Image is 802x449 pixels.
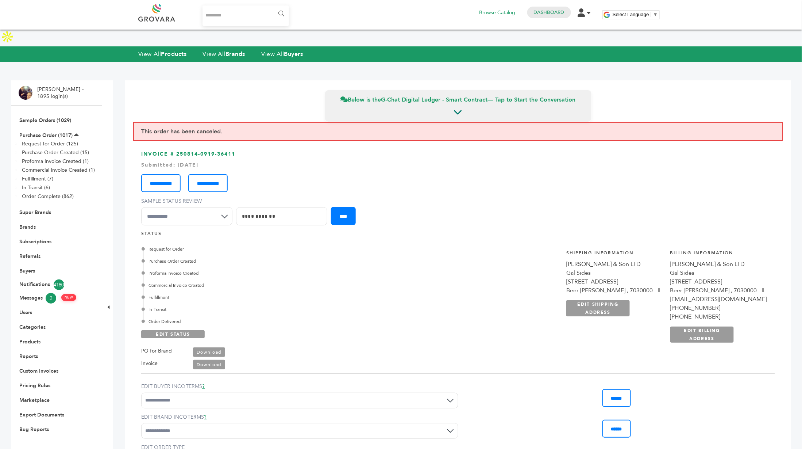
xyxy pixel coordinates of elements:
[61,294,76,301] span: NEW
[566,300,630,316] a: EDIT SHIPPING ADDRESS
[143,318,363,325] div: Order Delivered
[670,304,767,312] div: [PHONE_NUMBER]
[284,50,303,58] strong: Buyers
[193,347,225,357] a: Download
[141,414,458,421] label: EDIT BRAND INCOTERMS
[19,368,58,374] a: Custom Invoices
[22,175,53,182] a: Fulfillment (7)
[161,50,186,58] strong: Products
[670,277,767,286] div: [STREET_ADDRESS]
[613,12,649,17] span: Select Language
[381,96,488,104] strong: G-Chat Digital Ledger - Smart Contract
[566,286,663,295] div: Beer [PERSON_NAME] , 7030000 - IL
[19,267,35,274] a: Buyers
[19,132,73,139] a: Purchase Order (1017)
[19,209,51,216] a: Super Brands
[22,149,89,156] a: Purchase Order Created (15)
[19,117,71,124] a: Sample Orders (1029)
[670,327,734,343] a: EDIT BILLING ADDRESS
[141,231,775,240] h4: STATUS
[19,382,50,389] a: Pricing Rules
[534,9,564,16] a: Dashboard
[22,167,95,174] a: Commercial Invoice Created (1)
[670,312,767,321] div: [PHONE_NUMBER]
[479,9,516,17] a: Browse Catalog
[22,140,78,147] a: Request for Order (125)
[670,250,767,260] h4: Billing Information
[19,353,38,360] a: Reports
[19,279,94,290] a: Notifications4180
[19,411,64,418] a: Export Documents
[22,158,89,165] a: Proforma Invoice Created (1)
[141,347,172,355] label: PO for Brand
[19,324,46,331] a: Categories
[566,269,663,277] div: Gal Sides
[143,282,363,289] div: Commercial Invoice Created
[141,198,236,205] label: Sample Status Review
[653,12,658,17] span: ▼
[141,151,775,231] h3: INVOICE # 250814-0919-36411
[670,269,767,277] div: Gal Sides
[143,246,363,252] div: Request for Order
[19,397,50,404] a: Marketplace
[203,50,246,58] a: View AllBrands
[141,359,158,368] label: Invoice
[19,224,36,231] a: Brands
[19,338,41,345] a: Products
[19,253,41,260] a: Referrals
[670,295,767,304] div: [EMAIL_ADDRESS][DOMAIN_NAME]
[566,277,663,286] div: [STREET_ADDRESS]
[19,426,49,433] a: Bug Reports
[566,250,663,260] h4: Shipping Information
[141,330,205,338] a: EDIT STATUS
[225,50,245,58] strong: Brands
[613,12,658,17] a: Select Language​
[54,279,64,290] span: 4180
[141,383,458,390] label: EDIT BUYER INCOTERMS
[651,12,651,17] span: ​
[143,270,363,277] div: Proforma Invoice Created
[670,286,767,295] div: Beer [PERSON_NAME] , 7030000 - IL
[143,294,363,301] div: Fulfillment
[670,260,767,269] div: [PERSON_NAME] & Son LTD
[261,50,303,58] a: View AllBuyers
[143,306,363,313] div: In-Transit
[46,293,56,304] span: 2
[22,184,50,191] a: In-Transit (6)
[37,86,85,100] li: [PERSON_NAME] - 1895 login(s)
[138,50,187,58] a: View AllProducts
[133,122,783,141] div: This order has been canceled.
[202,383,205,390] a: ?
[19,309,32,316] a: Users
[566,260,663,269] div: [PERSON_NAME] & Son LTD
[204,414,207,421] a: ?
[22,193,74,200] a: Order Complete (862)
[19,293,94,304] a: Messages2 NEW
[203,5,289,26] input: Search...
[193,360,225,369] a: Download
[341,96,576,104] span: Below is the — Tap to Start the Conversation
[141,161,775,169] div: Submitted: [DATE]
[19,238,51,245] a: Subscriptions
[143,258,363,265] div: Purchase Order Created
